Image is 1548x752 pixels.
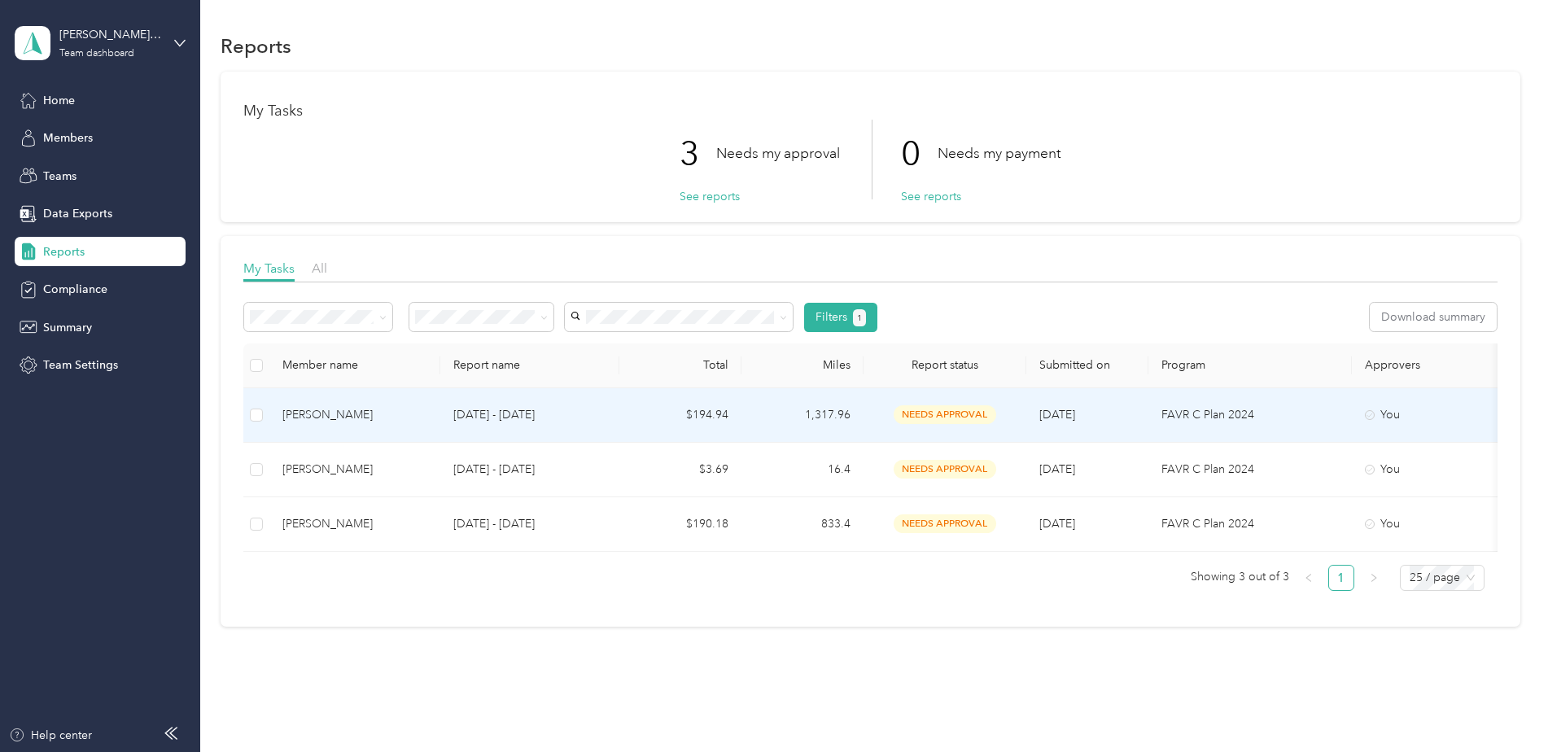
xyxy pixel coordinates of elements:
span: 1 [857,311,862,326]
span: Compliance [43,281,107,298]
p: 0 [901,120,938,188]
li: 1 [1328,565,1354,591]
div: [PERSON_NAME][EMAIL_ADDRESS][PERSON_NAME][DOMAIN_NAME] [59,26,161,43]
button: Filters1 [804,303,878,332]
p: FAVR C Plan 2024 [1161,515,1339,533]
p: [DATE] - [DATE] [453,515,606,533]
iframe: Everlance-gr Chat Button Frame [1457,661,1548,752]
span: 25 / page [1410,566,1475,590]
td: FAVR C Plan 2024 [1148,388,1352,443]
span: My Tasks [243,260,295,276]
span: needs approval [894,514,996,533]
td: 16.4 [741,443,864,497]
p: FAVR C Plan 2024 [1161,461,1339,479]
span: Data Exports [43,205,112,222]
button: See reports [680,188,740,205]
button: right [1361,565,1387,591]
h1: Reports [221,37,291,55]
div: Miles [754,358,851,372]
span: Members [43,129,93,146]
th: Approvers [1352,343,1515,388]
span: Home [43,92,75,109]
p: Needs my approval [716,143,840,164]
span: Summary [43,319,92,336]
p: FAVR C Plan 2024 [1161,406,1339,424]
th: Member name [269,343,440,388]
button: See reports [901,188,961,205]
p: 3 [680,120,716,188]
span: [DATE] [1039,408,1075,422]
td: $194.94 [619,388,741,443]
div: You [1365,515,1502,533]
span: [DATE] [1039,517,1075,531]
span: [DATE] [1039,462,1075,476]
div: Team dashboard [59,49,134,59]
td: 833.4 [741,497,864,552]
button: Help center [9,727,92,744]
td: $190.18 [619,497,741,552]
div: [PERSON_NAME] [282,515,427,533]
td: FAVR C Plan 2024 [1148,497,1352,552]
span: Reports [43,243,85,260]
span: Showing 3 out of 3 [1191,565,1289,589]
span: Team Settings [43,356,118,374]
button: Download summary [1370,303,1497,331]
div: Member name [282,358,427,372]
a: 1 [1329,566,1353,590]
span: Report status [877,358,1013,372]
td: $3.69 [619,443,741,497]
p: Needs my payment [938,143,1060,164]
div: Total [632,358,728,372]
h1: My Tasks [243,103,1498,120]
li: Next Page [1361,565,1387,591]
div: You [1365,461,1502,479]
th: Program [1148,343,1352,388]
th: Submitted on [1026,343,1148,388]
span: needs approval [894,405,996,424]
span: left [1304,573,1314,583]
td: 1,317.96 [741,388,864,443]
span: right [1369,573,1379,583]
div: [PERSON_NAME] [282,461,427,479]
div: [PERSON_NAME] [282,406,427,424]
div: You [1365,406,1502,424]
th: Report name [440,343,619,388]
div: Page Size [1400,565,1485,591]
td: FAVR C Plan 2024 [1148,443,1352,497]
span: needs approval [894,460,996,479]
button: 1 [853,309,867,326]
button: left [1296,565,1322,591]
span: All [312,260,327,276]
p: [DATE] - [DATE] [453,406,606,424]
li: Previous Page [1296,565,1322,591]
span: Teams [43,168,77,185]
p: [DATE] - [DATE] [453,461,606,479]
